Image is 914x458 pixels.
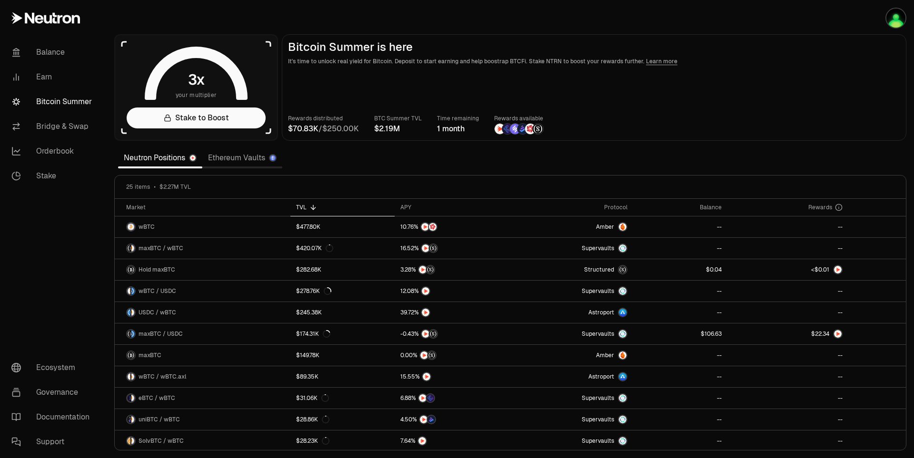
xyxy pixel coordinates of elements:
img: wBTC.axl Logo [131,373,135,380]
span: Rewards [808,204,832,211]
span: USDC / wBTC [139,309,176,316]
img: Supervaults [619,244,626,252]
a: -- [727,430,848,451]
img: Structured Points [428,351,436,359]
a: AmberAmber [510,345,633,366]
a: Orderbook [4,139,103,164]
button: NTRN [400,436,504,446]
span: 25 items [126,183,150,191]
a: -- [727,281,848,302]
img: wBTC Logo [131,437,135,445]
button: NTRNStructured Points [400,351,504,360]
a: maxBTC LogomaxBTC [115,345,290,366]
a: $245.38K [290,302,395,323]
a: Documentation [4,405,103,429]
span: Astroport [588,309,614,316]
a: $28.86K [290,409,395,430]
img: Supervaults [619,437,626,445]
img: wBTC Logo [131,309,135,316]
div: $28.23K [296,437,329,445]
div: $28.86K [296,416,329,423]
a: $420.07K [290,238,395,259]
img: wBTC Logo [131,244,135,252]
span: Supervaults [582,394,614,402]
span: Supervaults [582,416,614,423]
a: -- [727,409,848,430]
a: NTRNEtherFi Points [395,388,509,409]
img: Structured Points [429,244,437,252]
div: $278.76K [296,287,331,295]
div: Market [126,204,285,211]
a: -- [633,409,727,430]
a: -- [727,345,848,366]
a: $477.80K [290,216,395,237]
img: wBTC Logo [127,223,135,231]
a: -- [727,366,848,387]
img: NTRN [419,394,427,402]
img: maxBTC Logo [127,244,130,252]
span: Amber [596,351,614,359]
div: APY [400,204,504,211]
img: Supervaults [619,394,626,402]
a: Balance [4,40,103,65]
a: SupervaultsSupervaults [510,430,633,451]
div: $477.80K [296,223,320,231]
span: maxBTC [139,351,161,359]
img: Bedrock Diamonds [427,416,435,423]
button: NTRN [400,286,504,296]
img: maxBTC [619,266,626,273]
button: NTRNStructured Points [400,265,504,274]
a: $28.23K [290,430,395,451]
img: wBTC Logo [127,373,130,380]
a: SupervaultsSupervaults [510,409,633,430]
div: $420.07K [296,244,333,252]
a: -- [633,388,727,409]
div: $174.31K [296,330,330,338]
a: SupervaultsSupervaults [510,388,633,409]
img: NTRN [495,124,505,134]
h2: Bitcoin Summer is here [288,40,900,54]
img: SubZero [886,9,905,28]
a: Learn more [646,58,677,65]
img: maxBTC Logo [127,330,130,338]
img: NTRN [423,373,430,380]
a: NTRNStructured Points [395,323,509,344]
div: $245.38K [296,309,322,316]
span: Amber [596,223,614,231]
a: Stake to Boost [127,107,266,128]
img: eBTC Logo [127,394,130,402]
button: NTRNMars Fragments [400,222,504,232]
a: -- [727,302,848,323]
img: Solv Points [510,124,520,134]
a: $278.76K [290,281,395,302]
span: Astroport [588,373,614,380]
a: SupervaultsSupervaults [510,281,633,302]
button: NTRNEtherFi Points [400,393,504,403]
div: Balance [639,204,722,211]
button: NTRNStructured Points [400,244,504,253]
a: SupervaultsSupervaults [510,323,633,344]
a: NTRNBedrock Diamonds [395,409,509,430]
img: Structured Points [427,266,434,273]
img: Amber [619,351,626,359]
img: NTRN Logo [834,266,842,273]
a: USDC LogowBTC LogoUSDC / wBTC [115,302,290,323]
a: wBTC LogowBTC.axl LogowBTC / wBTC.axl [115,366,290,387]
span: wBTC [139,223,155,231]
img: Mars Fragments [525,124,536,134]
a: NTRN [395,430,509,451]
img: NTRN [420,416,427,423]
div: TVL [296,204,389,211]
span: your multiplier [176,90,217,100]
img: Structured Points [533,124,543,134]
button: NTRNBedrock Diamonds [400,415,504,424]
img: Structured Points [429,330,437,338]
img: SolvBTC Logo [127,437,130,445]
a: -- [727,216,848,237]
img: NTRN [422,244,429,252]
a: $174.31K [290,323,395,344]
a: $282.68K [290,259,395,280]
a: -- [633,345,727,366]
div: $149.78K [296,351,319,359]
img: USDC Logo [127,309,130,316]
